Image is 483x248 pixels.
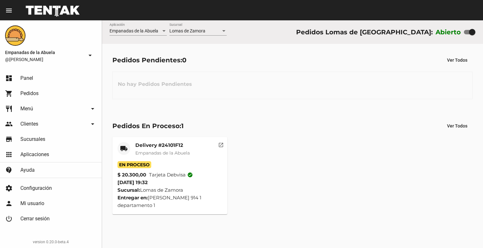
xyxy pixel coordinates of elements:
[20,200,44,207] span: Mi usuario
[117,161,151,168] span: En Proceso
[86,52,94,59] mat-icon: arrow_drop_down
[20,167,35,173] span: Ayuda
[5,105,13,113] mat-icon: restaurant
[5,56,84,63] span: @[PERSON_NAME]
[5,25,25,46] img: f0136945-ed32-4f7c-91e3-a375bc4bb2c5.png
[149,171,193,179] span: Tarjeta debvisa
[182,56,187,64] span: 0
[447,123,467,128] span: Ver Todos
[5,215,13,223] mat-icon: power_settings_new
[117,171,146,179] strong: $ 20.300,00
[20,185,52,191] span: Configuración
[442,54,472,66] button: Ver Todos
[181,122,184,130] span: 1
[456,223,477,242] iframe: chat widget
[436,27,461,37] label: Abierto
[5,151,13,158] mat-icon: apps
[110,28,158,33] span: Empanadas de la Abuela
[218,141,224,147] mat-icon: open_in_new
[117,186,222,194] div: Lomas de Zamora
[5,49,84,56] span: Empanadas de la Abuela
[5,74,13,82] mat-icon: dashboard
[5,90,13,97] mat-icon: shopping_cart
[442,120,472,132] button: Ver Todos
[120,145,128,152] mat-icon: local_shipping
[135,142,190,148] mat-card-title: Delivery #24101F12
[89,120,96,128] mat-icon: arrow_drop_down
[20,90,39,97] span: Pedidos
[112,55,187,65] div: Pedidos Pendientes:
[20,121,38,127] span: Clientes
[5,7,13,14] mat-icon: menu
[117,187,140,193] strong: Sucursal:
[20,75,33,81] span: Panel
[5,166,13,174] mat-icon: contact_support
[117,195,148,201] strong: Entregar en:
[112,121,184,131] div: Pedidos En Proceso:
[5,184,13,192] mat-icon: settings
[187,172,193,178] mat-icon: check_circle
[135,150,190,156] span: Empanadas de la Abuela
[20,106,33,112] span: Menú
[20,151,49,158] span: Aplicaciones
[296,27,433,37] div: Pedidos Lomas de [GEOGRAPHIC_DATA]:
[89,105,96,113] mat-icon: arrow_drop_down
[20,216,50,222] span: Cerrar sesión
[169,28,205,33] span: Lomas de Zamora
[447,58,467,63] span: Ver Todos
[20,136,45,142] span: Sucursales
[5,120,13,128] mat-icon: people
[113,75,197,94] h3: No hay Pedidos Pendientes
[5,239,96,245] div: version 0.20.0-beta.4
[5,200,13,207] mat-icon: person
[117,194,222,209] div: [PERSON_NAME] 914 1 departamento 1
[117,179,148,185] span: [DATE] 19:32
[5,135,13,143] mat-icon: store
